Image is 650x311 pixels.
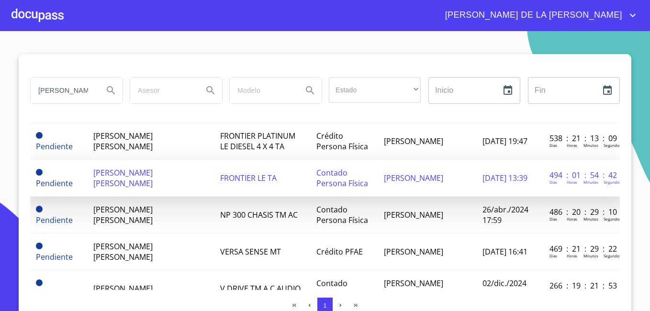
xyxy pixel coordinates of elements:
[36,243,43,249] span: Pendiente
[316,246,363,257] span: Crédito PFAE
[93,204,153,225] span: [PERSON_NAME] [PERSON_NAME]
[220,246,281,257] span: VERSA SENSE MT
[36,279,43,286] span: Pendiente
[549,179,557,185] p: Dias
[482,246,527,257] span: [DATE] 16:41
[36,169,43,176] span: Pendiente
[323,302,326,309] span: 1
[93,167,153,189] span: [PERSON_NAME] [PERSON_NAME]
[567,179,577,185] p: Horas
[93,283,153,294] span: [PERSON_NAME]
[230,78,295,103] input: search
[482,278,527,299] span: 02/dic./2024 19:40
[604,253,621,258] p: Segundos
[299,79,322,102] button: Search
[93,241,153,262] span: [PERSON_NAME] [PERSON_NAME]
[220,283,301,294] span: V DRIVE TM A C AUDIO
[549,207,614,217] p: 486 : 20 : 29 : 10
[604,179,621,185] p: Segundos
[438,8,627,23] span: [PERSON_NAME] DE LA [PERSON_NAME]
[549,133,614,144] p: 538 : 21 : 13 : 09
[36,215,73,225] span: Pendiente
[316,131,368,152] span: Crédito Persona Física
[583,216,598,222] p: Minutos
[549,170,614,180] p: 494 : 01 : 54 : 42
[329,77,421,103] div: ​
[36,289,73,299] span: Pendiente
[384,278,443,299] span: [PERSON_NAME] [PERSON_NAME]
[384,246,443,257] span: [PERSON_NAME]
[438,8,639,23] button: account of current user
[316,167,368,189] span: Contado Persona Física
[199,79,222,102] button: Search
[567,253,577,258] p: Horas
[220,173,277,183] span: FRONTIER LE TA
[130,78,195,103] input: search
[549,244,614,254] p: 469 : 21 : 29 : 22
[567,216,577,222] p: Horas
[316,278,368,299] span: Contado Persona Física
[384,173,443,183] span: [PERSON_NAME]
[567,143,577,148] p: Horas
[482,204,528,225] span: 26/abr./2024 17:59
[549,216,557,222] p: Dias
[583,179,598,185] p: Minutos
[604,143,621,148] p: Segundos
[583,143,598,148] p: Minutos
[220,210,298,220] span: NP 300 CHASIS TM AC
[482,136,527,146] span: [DATE] 19:47
[36,132,43,139] span: Pendiente
[31,78,96,103] input: search
[583,253,598,258] p: Minutos
[36,206,43,212] span: Pendiente
[100,79,123,102] button: Search
[36,178,73,189] span: Pendiente
[384,210,443,220] span: [PERSON_NAME]
[482,173,527,183] span: [DATE] 13:39
[384,136,443,146] span: [PERSON_NAME]
[36,141,73,152] span: Pendiente
[93,131,153,152] span: [PERSON_NAME] [PERSON_NAME]
[316,204,368,225] span: Contado Persona Física
[36,252,73,262] span: Pendiente
[549,143,557,148] p: Dias
[549,280,614,291] p: 266 : 19 : 21 : 53
[220,131,295,152] span: FRONTIER PLATINUM LE DIESEL 4 X 4 TA
[549,253,557,258] p: Dias
[604,216,621,222] p: Segundos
